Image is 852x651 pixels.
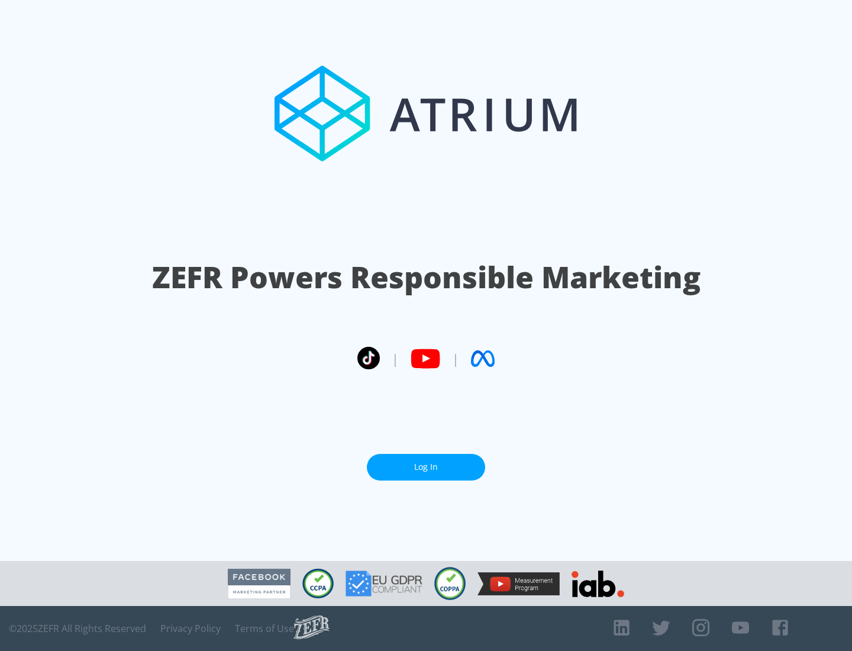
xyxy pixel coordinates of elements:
img: Facebook Marketing Partner [228,569,291,599]
span: © 2025 ZEFR All Rights Reserved [9,623,146,634]
img: CCPA Compliant [302,569,334,598]
img: GDPR Compliant [346,571,422,597]
img: YouTube Measurement Program [477,572,560,595]
a: Log In [367,454,485,481]
h1: ZEFR Powers Responsible Marketing [152,257,701,298]
img: IAB [572,571,624,597]
span: | [392,350,399,368]
a: Terms of Use [235,623,294,634]
a: Privacy Policy [160,623,221,634]
span: | [452,350,459,368]
img: COPPA Compliant [434,567,466,600]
